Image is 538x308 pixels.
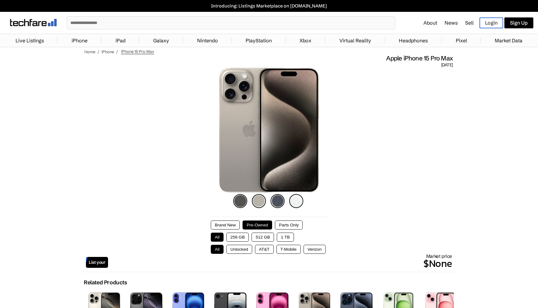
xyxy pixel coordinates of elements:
span: [DATE] [441,62,453,68]
a: News [445,20,458,26]
a: Live Listings [12,34,47,47]
button: Brand New [211,220,240,230]
img: white-titanium-icon [289,194,303,208]
span: / [116,49,118,54]
div: Market price [108,253,452,271]
a: Xbox [296,34,314,47]
button: AT&T [255,245,274,254]
span: iPhone 15 Pro Max [121,49,154,54]
a: Virtual Reality [336,34,374,47]
a: Pixel [453,34,470,47]
button: 256 GB [226,233,249,242]
a: iPad [112,34,129,47]
span: / [97,49,99,54]
button: Pre-Owned [243,220,272,230]
a: Sell [465,20,474,26]
button: All [211,233,224,242]
img: black-titanium-icon [233,194,247,208]
h2: Related Products [84,279,127,286]
button: Parts Only [275,220,303,230]
a: Headphones [396,34,431,47]
a: Market Data [492,34,526,47]
img: natural-titanium-icon [252,194,266,208]
a: Login [479,17,503,28]
button: Verizon [304,245,326,254]
p: $None [108,256,452,271]
a: Introducing: Listings Marketplace on [DOMAIN_NAME] [3,3,535,9]
a: iPhone [68,34,91,47]
button: 1 TB [277,233,294,242]
button: T-Mobile [276,245,301,254]
button: 512 GB [252,233,274,242]
img: techfare logo [10,19,57,26]
button: Unlocked [226,245,252,254]
a: iPhone [101,49,114,54]
a: About [423,20,437,26]
a: Nintendo [194,34,221,47]
a: Home [84,49,95,54]
a: List your [86,257,108,268]
a: Galaxy [150,34,172,47]
img: iPhone 15 Pro Max [219,68,319,192]
span: Apple iPhone 15 Pro Max [386,54,453,62]
img: blue-titanium-icon [271,194,285,208]
button: All [211,245,224,254]
span: List your [89,260,105,265]
a: Sign Up [504,17,533,28]
a: PlayStation [243,34,275,47]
